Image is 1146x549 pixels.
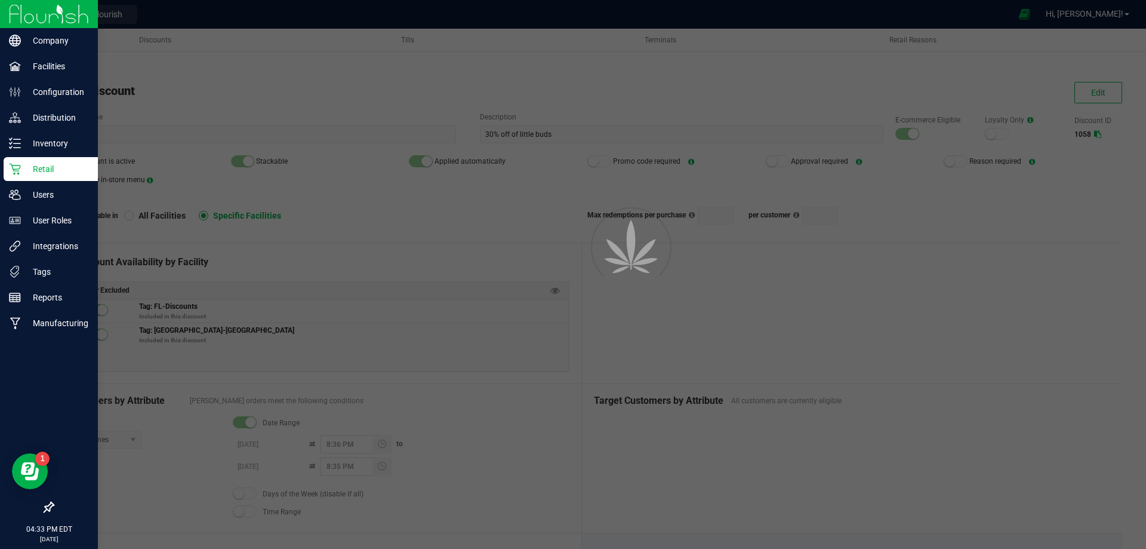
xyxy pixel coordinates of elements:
[5,524,93,535] p: 04:33 PM EDT
[12,453,48,489] iframe: Resource center
[21,213,93,228] p: User Roles
[21,265,93,279] p: Tags
[21,239,93,253] p: Integrations
[9,35,21,47] inline-svg: Company
[21,316,93,330] p: Manufacturing
[9,214,21,226] inline-svg: User Roles
[21,162,93,176] p: Retail
[35,452,50,466] iframe: Resource center unread badge
[21,59,93,73] p: Facilities
[21,111,93,125] p: Distribution
[21,33,93,48] p: Company
[9,112,21,124] inline-svg: Distribution
[9,86,21,98] inline-svg: Configuration
[9,137,21,149] inline-svg: Inventory
[21,85,93,99] p: Configuration
[9,292,21,303] inline-svg: Reports
[21,290,93,305] p: Reports
[21,188,93,202] p: Users
[9,189,21,201] inline-svg: Users
[9,60,21,72] inline-svg: Facilities
[9,317,21,329] inline-svg: Manufacturing
[5,535,93,544] p: [DATE]
[9,240,21,252] inline-svg: Integrations
[9,266,21,278] inline-svg: Tags
[9,163,21,175] inline-svg: Retail
[21,136,93,151] p: Inventory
